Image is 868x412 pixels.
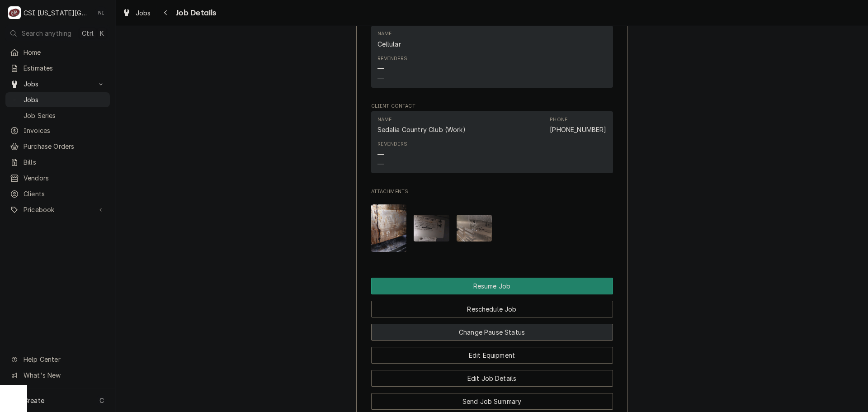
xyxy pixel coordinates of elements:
[377,73,384,83] div: —
[22,28,71,38] span: Search anything
[377,55,407,83] div: Reminders
[371,26,613,88] div: Contact
[8,6,21,19] div: CSI Kansas City's Avatar
[24,370,104,380] span: What's New
[371,278,613,294] button: Resume Job
[377,64,384,73] div: —
[371,188,613,195] span: Attachments
[5,61,110,76] a: Estimates
[371,324,613,341] button: Change Pause Status
[24,47,105,57] span: Home
[371,197,613,259] span: Attachments
[24,157,105,167] span: Bills
[371,26,613,92] div: Location Contact List
[5,170,110,185] a: Vendors
[24,355,104,364] span: Help Center
[371,103,613,177] div: Client Contact
[24,205,92,214] span: Pricebook
[24,397,44,404] span: Create
[136,8,151,18] span: Jobs
[5,139,110,154] a: Purchase Orders
[173,7,217,19] span: Job Details
[95,6,108,19] div: NI
[371,317,613,341] div: Button Group Row
[371,294,613,317] div: Button Group Row
[371,393,613,410] button: Send Job Summary
[99,396,104,405] span: C
[371,370,613,387] button: Edit Job Details
[24,111,105,120] span: Job Series
[377,55,407,62] div: Reminders
[5,92,110,107] a: Jobs
[5,25,110,41] button: Search anythingCtrlK
[371,347,613,364] button: Edit Equipment
[24,142,105,151] span: Purchase Orders
[5,76,110,91] a: Go to Jobs
[371,278,613,294] div: Button Group Row
[5,108,110,123] a: Job Series
[550,116,567,123] div: Phone
[118,5,155,20] a: Jobs
[377,116,466,134] div: Name
[24,8,90,18] div: CSI [US_STATE][GEOGRAPHIC_DATA]
[371,111,613,177] div: Client Contact List
[24,189,105,199] span: Clients
[371,204,407,252] img: eOryGRCET8CZAyioVvmH
[371,364,613,387] div: Button Group Row
[5,352,110,367] a: Go to Help Center
[377,159,384,169] div: —
[371,188,613,259] div: Attachments
[550,116,606,134] div: Phone
[550,126,606,133] a: [PHONE_NUMBER]
[24,126,105,135] span: Invoices
[457,215,492,242] img: Wtaa6aVrTRefTQpUPqvI
[5,155,110,170] a: Bills
[371,103,613,110] span: Client Contact
[5,202,110,217] a: Go to Pricebook
[371,341,613,364] div: Button Group Row
[377,116,392,123] div: Name
[377,141,407,168] div: Reminders
[24,79,92,89] span: Jobs
[24,173,105,183] span: Vendors
[371,301,613,317] button: Reschedule Job
[82,28,94,38] span: Ctrl
[377,125,466,134] div: Sedalia Country Club (Work)
[5,45,110,60] a: Home
[159,5,173,20] button: Navigate back
[5,123,110,138] a: Invoices
[377,150,384,159] div: —
[377,39,401,49] div: Cellular
[100,28,104,38] span: K
[5,368,110,383] a: Go to What's New
[24,63,105,73] span: Estimates
[5,186,110,201] a: Clients
[414,215,449,242] img: J05TC3gDROSsZsK0pwq3
[377,30,392,38] div: Name
[8,6,21,19] div: C
[377,30,401,48] div: Name
[371,387,613,410] div: Button Group Row
[371,17,613,91] div: Location Contact
[377,141,407,148] div: Reminders
[24,95,105,104] span: Jobs
[95,6,108,19] div: Nate Ingram's Avatar
[371,111,613,173] div: Contact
